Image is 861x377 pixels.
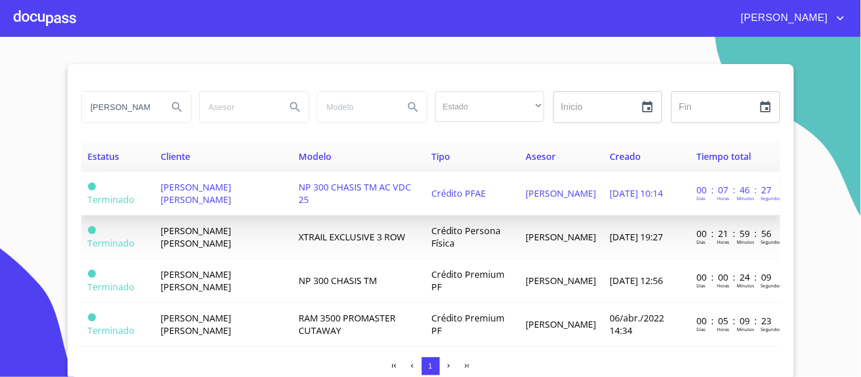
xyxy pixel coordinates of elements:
[431,312,505,337] span: Crédito Premium PF
[610,312,665,337] span: 06/abr./2022 14:34
[299,274,377,287] span: NP 300 CHASIS TM
[717,326,729,332] p: Horas
[200,92,277,122] input: search
[161,312,231,337] span: [PERSON_NAME] [PERSON_NAME]
[717,239,729,245] p: Horas
[431,150,450,163] span: Tipo
[696,326,705,332] p: Dias
[431,268,505,293] span: Crédito Premium PF
[400,94,427,121] button: Search
[161,268,231,293] span: [PERSON_NAME] [PERSON_NAME]
[696,150,751,163] span: Tiempo total
[88,193,135,206] span: Terminado
[696,195,705,201] p: Dias
[526,318,597,331] span: [PERSON_NAME]
[610,150,641,163] span: Creado
[737,195,754,201] p: Minutos
[696,239,705,245] p: Dias
[526,231,597,243] span: [PERSON_NAME]
[526,150,556,163] span: Asesor
[431,187,486,200] span: Crédito PFAE
[431,224,501,249] span: Crédito Persona Física
[161,150,190,163] span: Cliente
[88,150,120,163] span: Estatus
[299,312,396,337] span: RAM 3500 PROMASTER CUTAWAY
[733,9,847,27] button: account of current user
[761,195,782,201] p: Segundos
[696,315,773,327] p: 00 : 05 : 09 : 23
[88,237,135,249] span: Terminado
[163,94,191,121] button: Search
[161,181,231,206] span: [PERSON_NAME] [PERSON_NAME]
[435,91,544,122] div: ​
[282,94,309,121] button: Search
[299,150,331,163] span: Modelo
[610,231,663,243] span: [DATE] 19:27
[717,195,729,201] p: Horas
[737,282,754,289] p: Minutos
[82,92,159,122] input: search
[717,282,729,289] p: Horas
[299,181,411,206] span: NP 300 CHASIS TM AC VDC 25
[88,281,135,293] span: Terminado
[88,183,96,190] span: Terminado
[761,326,782,332] p: Segundos
[610,187,663,200] span: [DATE] 10:14
[429,362,432,370] span: 1
[161,224,231,249] span: [PERSON_NAME] [PERSON_NAME]
[696,227,773,240] p: 00 : 21 : 59 : 56
[88,226,96,234] span: Terminado
[696,184,773,196] p: 00 : 07 : 46 : 27
[761,282,782,289] p: Segundos
[526,274,597,287] span: [PERSON_NAME]
[299,231,405,243] span: XTRAIL EXCLUSIVE 3 ROW
[737,239,754,245] p: Minutos
[88,324,135,337] span: Terminado
[737,326,754,332] p: Minutos
[610,274,663,287] span: [DATE] 12:56
[318,92,395,122] input: search
[88,270,96,278] span: Terminado
[761,239,782,245] p: Segundos
[733,9,834,27] span: [PERSON_NAME]
[696,271,773,283] p: 00 : 00 : 24 : 09
[526,187,597,200] span: [PERSON_NAME]
[422,357,440,375] button: 1
[88,314,96,321] span: Terminado
[696,282,705,289] p: Dias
